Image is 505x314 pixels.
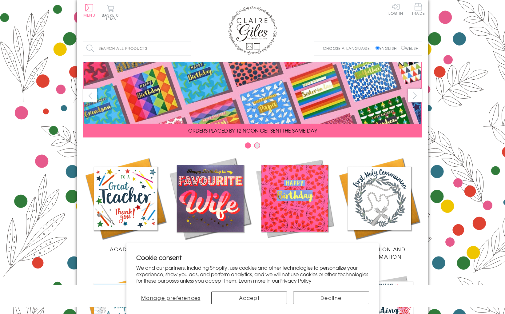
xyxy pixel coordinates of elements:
[141,294,201,301] span: Manage preferences
[168,156,252,253] a: New Releases
[323,46,374,51] p: Choose a language:
[353,245,406,260] span: Communion and Confirmation
[401,46,419,51] label: Welsh
[254,142,260,149] button: Carousel Page 2
[83,89,97,102] button: prev
[401,46,405,50] input: Welsh
[136,292,205,304] button: Manage preferences
[412,3,425,16] a: Trade
[83,142,422,152] div: Carousel Pagination
[376,46,400,51] label: English
[110,245,141,253] span: Academic
[83,42,191,55] input: Search all products
[252,156,337,253] a: Birthdays
[412,3,425,15] span: Trade
[211,292,287,304] button: Accept
[185,42,191,55] input: Search
[136,264,369,284] p: We and our partners, including Shopify, use cookies and other technologies to personalize your ex...
[408,89,422,102] button: next
[83,156,168,253] a: Academic
[388,3,403,15] a: Log In
[228,6,277,55] img: Claire Giles Greetings Cards
[376,46,380,50] input: English
[136,253,369,262] h2: Cookie consent
[102,5,119,21] button: Basket0 items
[83,12,95,18] span: Menu
[280,277,312,284] a: Privacy Policy
[337,156,422,260] a: Communion and Confirmation
[83,4,95,17] button: Menu
[105,12,119,22] span: 0 items
[293,292,369,304] button: Decline
[245,142,251,149] button: Carousel Page 1 (Current Slide)
[188,127,317,134] span: ORDERS PLACED BY 12 NOON GET SENT THE SAME DAY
